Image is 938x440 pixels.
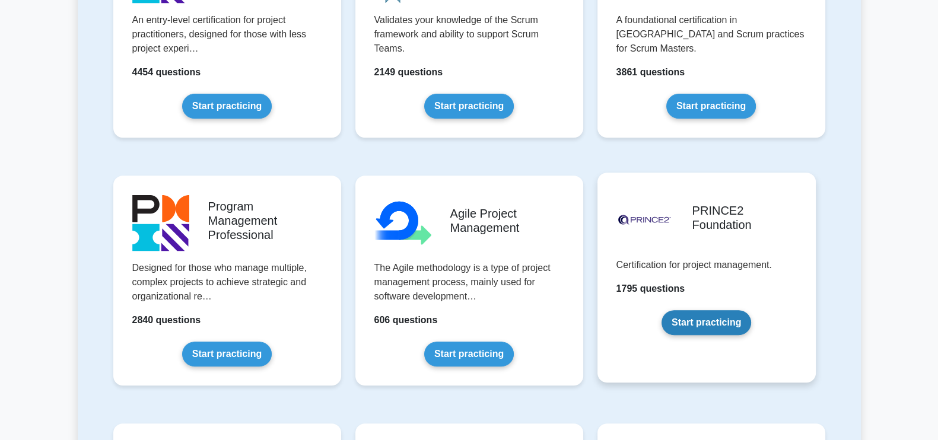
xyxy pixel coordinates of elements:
[424,342,514,366] a: Start practicing
[666,94,756,119] a: Start practicing
[424,94,514,119] a: Start practicing
[182,342,272,366] a: Start practicing
[662,310,751,335] a: Start practicing
[182,94,272,119] a: Start practicing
